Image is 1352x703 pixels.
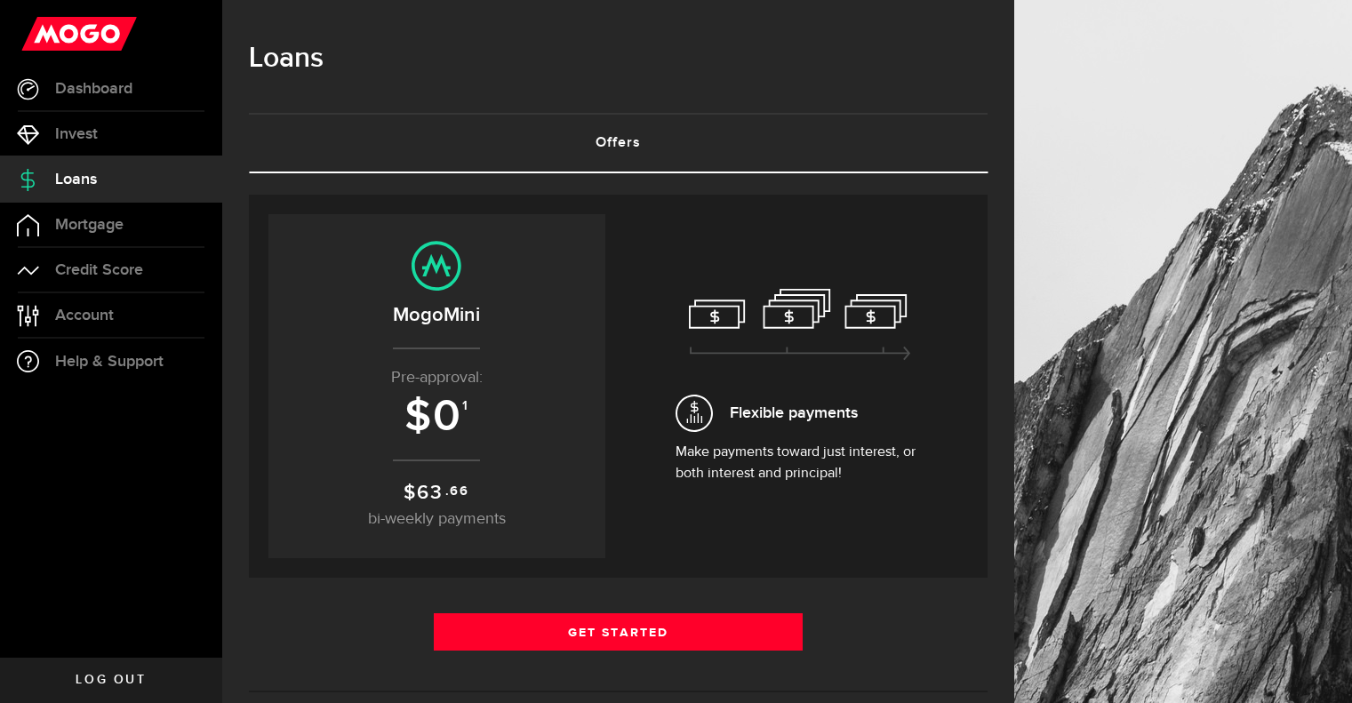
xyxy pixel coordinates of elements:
[730,401,858,425] span: Flexible payments
[676,442,924,484] p: Make payments toward just interest, or both interest and principal!
[55,126,98,142] span: Invest
[249,36,988,82] h1: Loans
[55,308,114,324] span: Account
[417,481,444,505] span: 63
[404,390,433,443] span: $
[404,481,417,505] span: $
[286,366,588,390] p: Pre-approval:
[434,613,804,651] a: Get Started
[433,390,462,443] span: 0
[55,172,97,188] span: Loans
[1277,628,1352,703] iframe: LiveChat chat widget
[286,300,588,330] h2: MogoMini
[55,217,124,233] span: Mortgage
[249,115,988,172] a: Offers
[368,511,506,527] span: bi-weekly payments
[55,354,164,370] span: Help & Support
[462,398,469,414] sup: 1
[445,482,469,501] sup: .66
[76,674,146,686] span: Log out
[249,113,988,173] ul: Tabs Navigation
[55,262,143,278] span: Credit Score
[55,81,132,97] span: Dashboard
